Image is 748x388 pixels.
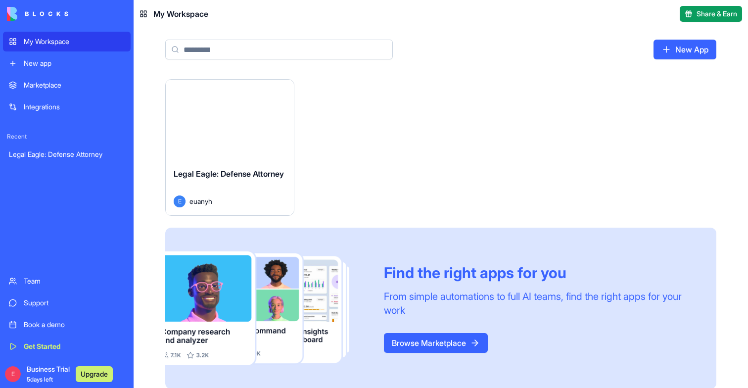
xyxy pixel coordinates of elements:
a: Marketplace [3,75,131,95]
a: Get Started [3,337,131,356]
div: Legal Eagle: Defense Attorney [9,149,125,159]
button: Upgrade [76,366,113,382]
div: New app [24,58,125,68]
span: 5 days left [27,376,53,383]
span: Business Trial [27,364,70,384]
a: Browse Marketplace [384,333,488,353]
div: Marketplace [24,80,125,90]
span: E [5,366,21,382]
a: Integrations [3,97,131,117]
a: Legal Eagle: Defense Attorney [3,145,131,164]
div: Support [24,298,125,308]
div: From simple automations to full AI teams, find the right apps for your work [384,290,693,317]
a: Team [3,271,131,291]
div: My Workspace [24,37,125,47]
a: New app [3,53,131,73]
span: Legal Eagle: Defense Attorney [174,169,284,179]
a: New App [654,40,716,59]
div: Team [24,276,125,286]
span: Recent [3,133,131,141]
span: euanyh [189,196,212,206]
span: My Workspace [153,8,208,20]
a: My Workspace [3,32,131,51]
a: Support [3,293,131,313]
div: Find the right apps for you [384,264,693,282]
a: Legal Eagle: Defense AttorneyEeuanyh [165,79,294,216]
span: Share & Earn [697,9,737,19]
span: E [174,195,186,207]
div: Get Started [24,341,125,351]
div: Integrations [24,102,125,112]
div: Book a demo [24,320,125,330]
button: Share & Earn [680,6,742,22]
a: Book a demo [3,315,131,335]
img: Frame_181_egmpey.png [165,251,368,365]
img: logo [7,7,68,21]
